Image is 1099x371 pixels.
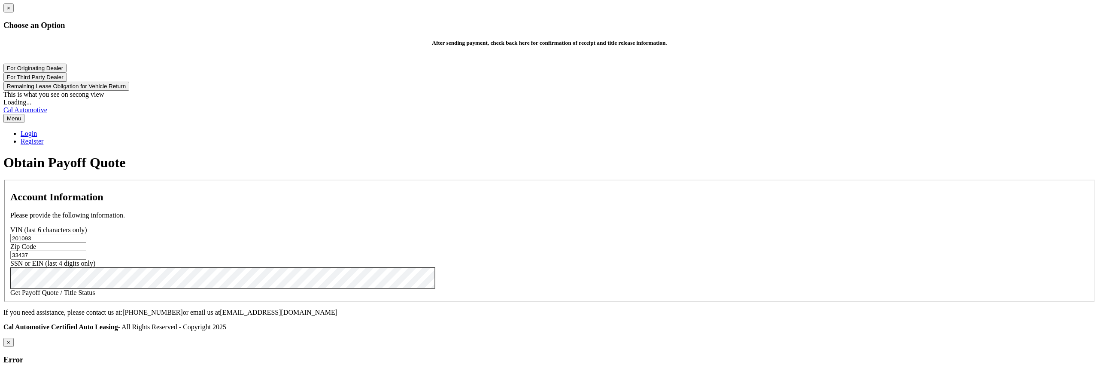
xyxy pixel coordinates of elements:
strong: Cal Automotive Certified Auto Leasing [3,323,118,331]
p: Please provide the following information. [10,212,1089,219]
div: This is what you see on secong view [3,91,1096,98]
span: [PHONE_NUMBER] [122,309,182,316]
button: × [3,338,14,347]
button: For Third Party Dealer [3,73,67,82]
p: If you need assistance, please contact us at: or email us at [3,309,1096,316]
span: [EMAIL_ADDRESS][DOMAIN_NAME] [220,309,337,316]
a: Get Payoff Quote / Title Status [10,289,95,296]
a: Login [21,130,37,137]
button: For Originating Dealer [3,64,67,73]
h5: After sending payment, check back here for confirmation of receipt and title release information. [3,40,1096,46]
label: Zip Code [10,243,36,250]
h3: Choose an Option [3,21,1096,30]
label: SSN or EIN (last 4 digits only) [10,260,95,267]
a: Register [21,138,43,145]
span: Obtain Payoff Quote [3,155,125,170]
span: Menu [7,115,21,122]
button: Remaining Lease Obligation for Vehicle Return [3,82,129,91]
h2: Account Information [10,191,1089,203]
label: VIN (last 6 characters only) [10,226,87,233]
div: Loading... [3,98,1096,106]
button: Menu [3,114,24,123]
button: × [3,3,14,12]
p: - All Rights Reserved - Copyright 2025 [3,323,1096,331]
a: Cal Automotive [3,106,47,113]
h3: Error [3,355,1096,365]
